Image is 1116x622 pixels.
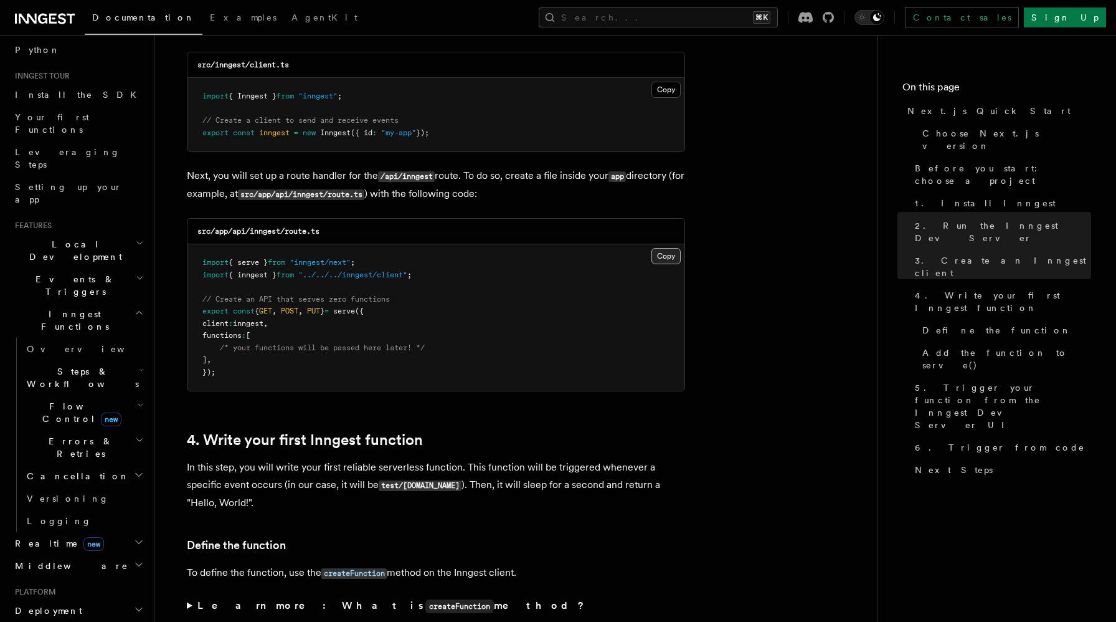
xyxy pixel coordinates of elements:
[917,342,1091,376] a: Add the function to serve()
[917,122,1091,157] a: Choose Next.js version
[915,219,1091,244] span: 2. Run the Inngest Dev Server
[10,221,52,231] span: Features
[910,249,1091,284] a: 3. Create an Inngest client
[351,258,355,267] span: ;
[910,192,1091,214] a: 1. Install Inngest
[22,487,146,510] a: Versioning
[10,106,146,141] a: Your first Functions
[202,270,229,279] span: import
[22,365,139,390] span: Steps & Workflows
[910,214,1091,249] a: 2. Run the Inngest Dev Server
[15,147,120,170] span: Leveraging Steps
[425,600,494,613] code: createFunction
[379,481,461,491] code: test/[DOMAIN_NAME]
[1024,7,1106,27] a: Sign Up
[85,4,202,35] a: Documentation
[187,167,685,203] p: Next, you will set up a route handler for the route. To do so, create a file inside your director...
[15,90,144,100] span: Install the SDK
[922,324,1071,337] span: Define the function
[303,128,316,137] span: new
[202,4,284,34] a: Examples
[197,60,289,69] code: src/inngest/client.ts
[22,430,146,465] button: Errors & Retries
[378,171,435,182] code: /api/inngest
[10,39,146,61] a: Python
[915,162,1091,187] span: Before you start: choose a project
[242,331,246,340] span: :
[902,100,1091,122] a: Next.js Quick Start
[233,307,255,315] span: const
[10,560,128,572] span: Middleware
[10,555,146,577] button: Middleware
[338,92,342,100] span: ;
[10,587,56,597] span: Platform
[915,254,1091,279] span: 3. Create an Inngest client
[27,494,109,504] span: Versioning
[202,355,207,364] span: ]
[210,12,277,22] span: Examples
[608,171,626,182] code: app
[651,248,681,264] button: Copy
[202,319,229,328] span: client
[22,395,146,430] button: Flow Controlnew
[407,270,412,279] span: ;
[372,128,377,137] span: :
[915,289,1091,314] span: 4. Write your first Inngest function
[10,605,82,617] span: Deployment
[27,344,155,354] span: Overview
[268,258,285,267] span: from
[187,459,685,512] p: In this step, you will write your first reliable serverless function. This function will be trigg...
[259,307,272,315] span: GET
[381,128,416,137] span: "my-app"
[10,238,136,263] span: Local Development
[539,7,778,27] button: Search...⌘K
[320,307,324,315] span: }
[298,307,303,315] span: ,
[917,319,1091,342] a: Define the function
[910,459,1091,481] a: Next Steps
[307,307,320,315] span: PUT
[321,568,387,579] code: createFunction
[15,112,89,135] span: Your first Functions
[255,307,259,315] span: {
[187,564,685,582] p: To define the function, use the method on the Inngest client.
[229,258,268,267] span: { serve }
[202,258,229,267] span: import
[259,128,290,137] span: inngest
[202,116,399,125] span: // Create a client to send and receive events
[284,4,365,34] a: AgentKit
[10,71,70,81] span: Inngest tour
[207,355,211,364] span: ,
[202,307,229,315] span: export
[324,307,329,315] span: =
[753,11,770,24] kbd: ⌘K
[233,319,263,328] span: inngest
[910,157,1091,192] a: Before you start: choose a project
[915,381,1091,431] span: 5. Trigger your function from the Inngest Dev Server UI
[10,600,146,622] button: Deployment
[321,567,387,578] a: createFunction
[910,436,1091,459] a: 6. Trigger from code
[10,537,104,550] span: Realtime
[910,376,1091,436] a: 5. Trigger your function from the Inngest Dev Server UI
[22,360,146,395] button: Steps & Workflows
[15,182,122,204] span: Setting up your app
[202,295,390,304] span: // Create an API that serves zero functions
[10,141,146,176] a: Leveraging Steps
[202,92,229,100] span: import
[922,347,1091,371] span: Add the function to serve()
[22,465,146,487] button: Cancellation
[281,307,298,315] span: POST
[333,307,355,315] span: serve
[22,400,137,425] span: Flow Control
[915,464,993,476] span: Next Steps
[291,12,357,22] span: AgentKit
[233,128,255,137] span: const
[922,127,1091,152] span: Choose Next.js version
[22,470,130,482] span: Cancellation
[10,303,146,338] button: Inngest Functions
[187,597,685,615] summary: Learn more: What iscreateFunctionmethod?
[907,105,1071,117] span: Next.js Quick Start
[272,307,277,315] span: ,
[905,7,1019,27] a: Contact sales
